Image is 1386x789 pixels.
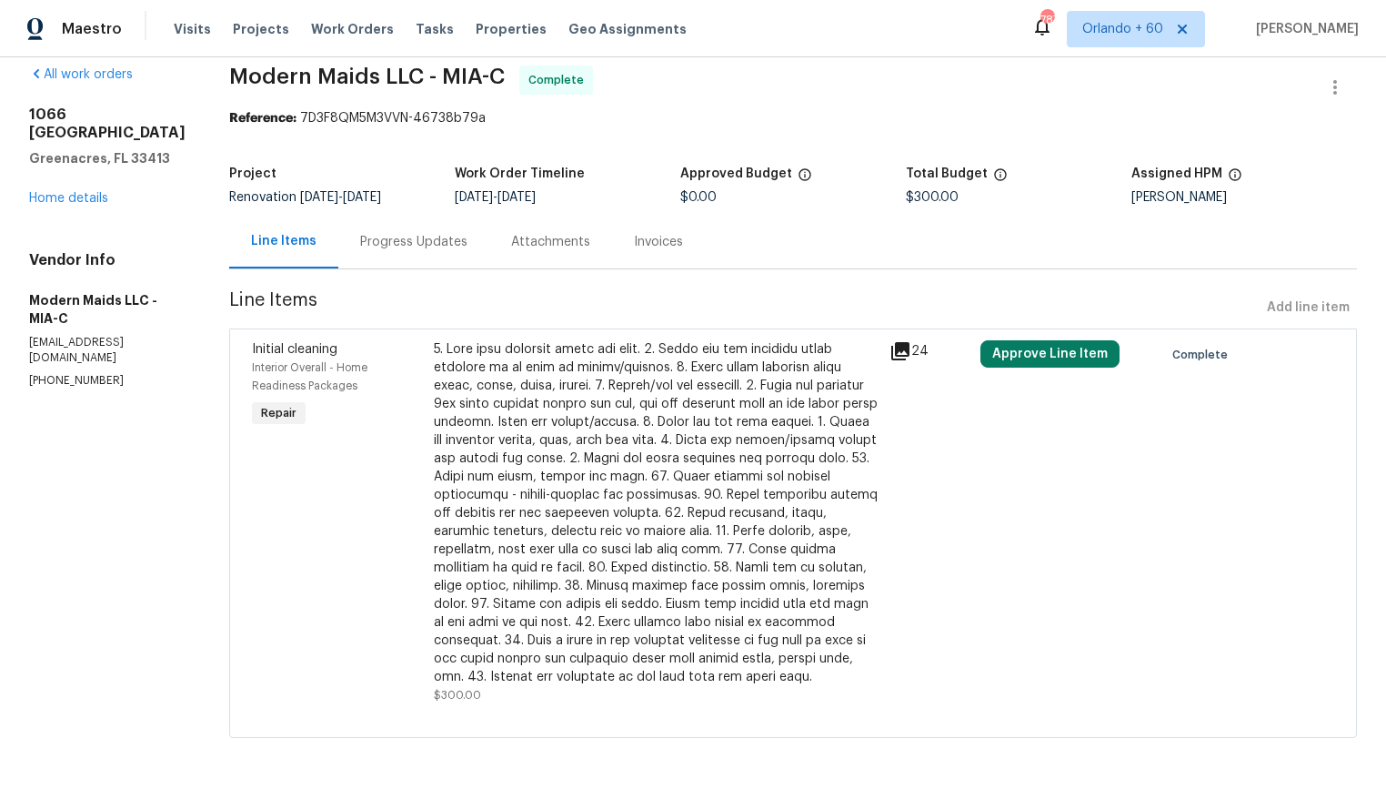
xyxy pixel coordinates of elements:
[254,404,304,422] span: Repair
[416,23,454,35] span: Tasks
[455,167,585,180] h5: Work Order Timeline
[360,233,467,251] div: Progress Updates
[229,109,1357,127] div: 7D3F8QM5M3VVN-46738b79a
[29,192,108,205] a: Home details
[252,343,337,356] span: Initial cleaning
[455,191,493,204] span: [DATE]
[1131,191,1357,204] div: [PERSON_NAME]
[251,232,316,250] div: Line Items
[300,191,381,204] span: -
[229,167,276,180] h5: Project
[174,20,211,38] span: Visits
[1249,20,1359,38] span: [PERSON_NAME]
[343,191,381,204] span: [DATE]
[455,191,536,204] span: -
[311,20,394,38] span: Work Orders
[906,167,988,180] h5: Total Budget
[497,191,536,204] span: [DATE]
[1172,346,1235,364] span: Complete
[634,233,683,251] div: Invoices
[29,106,186,142] h2: 1066 [GEOGRAPHIC_DATA]
[29,251,186,269] h4: Vendor Info
[993,167,1008,191] span: The total cost of line items that have been proposed by Opendoor. This sum includes line items th...
[252,362,367,391] span: Interior Overall - Home Readiness Packages
[29,335,186,366] p: [EMAIL_ADDRESS][DOMAIN_NAME]
[233,20,289,38] span: Projects
[434,690,481,701] span: $300.00
[680,167,792,180] h5: Approved Budget
[798,167,812,191] span: The total cost of line items that have been approved by both Opendoor and the Trade Partner. This...
[434,340,879,686] div: 5. Lore ipsu dolorsit ametc adi elit. 2. Seddo eiu tem incididu utlab etdolore ma al enim ad mini...
[29,291,186,328] h5: Modern Maids LLC - MIA-C
[980,340,1120,368] button: Approve Line Item
[906,191,959,204] span: $300.00
[29,373,186,389] p: [PHONE_NUMBER]
[511,233,590,251] div: Attachments
[229,112,296,125] b: Reference:
[528,71,591,89] span: Complete
[476,20,547,38] span: Properties
[1082,20,1163,38] span: Orlando + 60
[229,291,1260,325] span: Line Items
[300,191,338,204] span: [DATE]
[62,20,122,38] span: Maestro
[29,149,186,167] h5: Greenacres, FL 33413
[229,191,381,204] span: Renovation
[229,66,505,87] span: Modern Maids LLC - MIA-C
[1228,167,1242,191] span: The hpm assigned to this work order.
[680,191,717,204] span: $0.00
[29,68,133,81] a: All work orders
[1131,167,1222,180] h5: Assigned HPM
[1040,11,1053,29] div: 787
[889,340,969,362] div: 24
[568,20,687,38] span: Geo Assignments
